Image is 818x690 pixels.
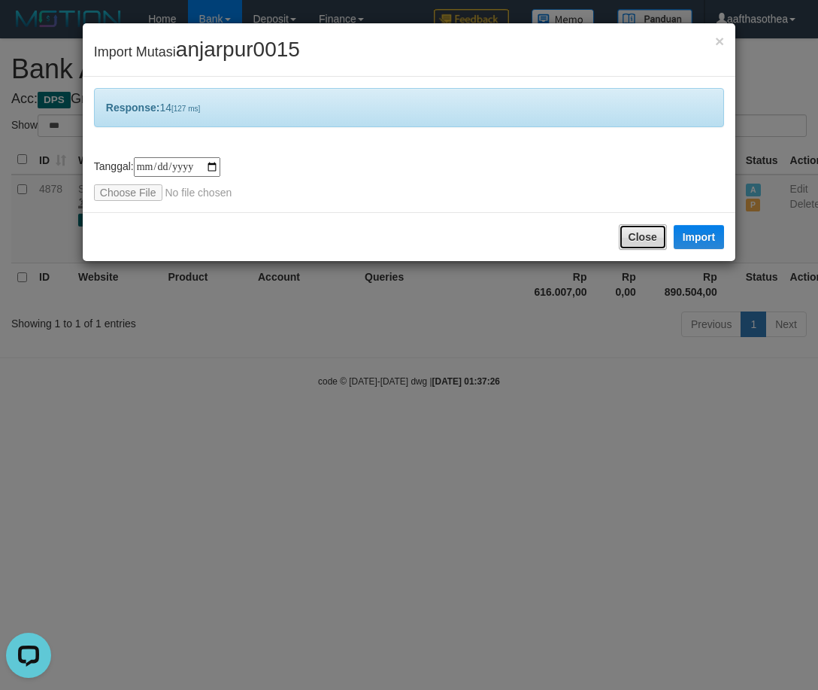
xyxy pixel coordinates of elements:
[619,224,667,250] button: Close
[106,102,160,114] b: Response:
[176,38,300,61] span: anjarpur0015
[674,225,725,249] button: Import
[94,44,300,59] span: Import Mutasi
[6,6,51,51] button: Open LiveChat chat widget
[715,32,724,50] span: ×
[94,157,724,201] div: Tanggal:
[171,105,200,113] span: [127 ms]
[715,33,724,49] button: Close
[94,88,724,127] div: 14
